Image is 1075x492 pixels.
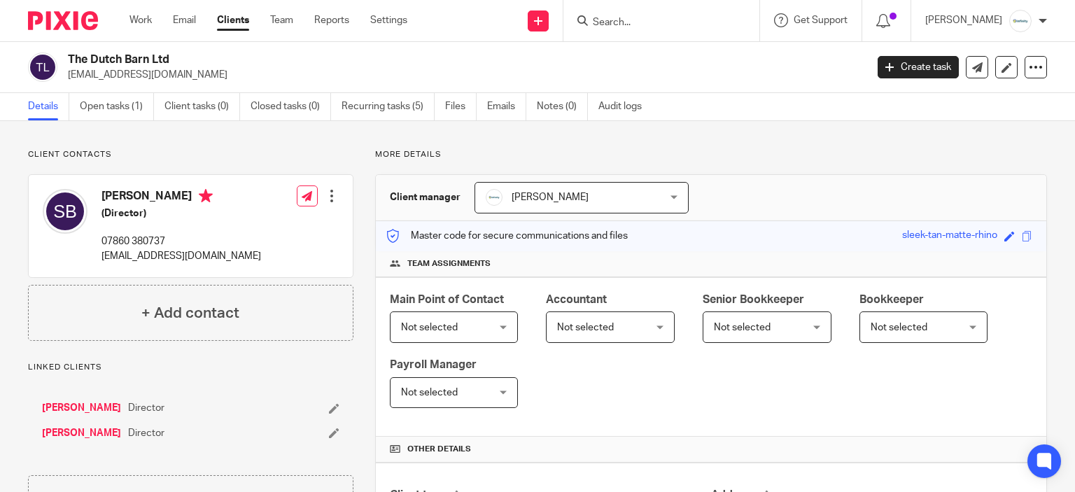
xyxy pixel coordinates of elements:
[141,302,239,324] h4: + Add contact
[546,294,607,305] span: Accountant
[101,234,261,248] p: 07860 380737
[28,93,69,120] a: Details
[925,13,1002,27] p: [PERSON_NAME]
[217,13,249,27] a: Clients
[1009,10,1032,32] img: Infinity%20Logo%20with%20Whitespace%20.png
[407,258,491,269] span: Team assignments
[370,13,407,27] a: Settings
[386,229,628,243] p: Master code for secure communications and files
[28,149,353,160] p: Client contacts
[68,68,857,82] p: [EMAIL_ADDRESS][DOMAIN_NAME]
[407,444,471,455] span: Other details
[486,189,503,206] img: Infinity%20Logo%20with%20Whitespace%20.png
[128,426,164,440] span: Director
[390,294,504,305] span: Main Point of Contact
[28,11,98,30] img: Pixie
[871,323,927,332] span: Not selected
[164,93,240,120] a: Client tasks (0)
[703,294,804,305] span: Senior Bookkeeper
[101,189,261,206] h4: [PERSON_NAME]
[859,294,924,305] span: Bookkeeper
[43,189,87,234] img: svg%3E
[902,228,997,244] div: sleek-tan-matte-rhino
[342,93,435,120] a: Recurring tasks (5)
[591,17,717,29] input: Search
[401,323,458,332] span: Not selected
[390,190,461,204] h3: Client manager
[199,189,213,203] i: Primary
[598,93,652,120] a: Audit logs
[128,401,164,415] span: Director
[512,192,589,202] span: [PERSON_NAME]
[270,13,293,27] a: Team
[487,93,526,120] a: Emails
[101,206,261,220] h5: (Director)
[251,93,331,120] a: Closed tasks (0)
[314,13,349,27] a: Reports
[42,401,121,415] a: [PERSON_NAME]
[390,359,477,370] span: Payroll Manager
[878,56,959,78] a: Create task
[42,426,121,440] a: [PERSON_NAME]
[28,52,57,82] img: svg%3E
[445,93,477,120] a: Files
[101,249,261,263] p: [EMAIL_ADDRESS][DOMAIN_NAME]
[129,13,152,27] a: Work
[537,93,588,120] a: Notes (0)
[714,323,771,332] span: Not selected
[401,388,458,398] span: Not selected
[28,362,353,373] p: Linked clients
[68,52,699,67] h2: The Dutch Barn Ltd
[80,93,154,120] a: Open tasks (1)
[557,323,614,332] span: Not selected
[794,15,848,25] span: Get Support
[375,149,1047,160] p: More details
[173,13,196,27] a: Email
